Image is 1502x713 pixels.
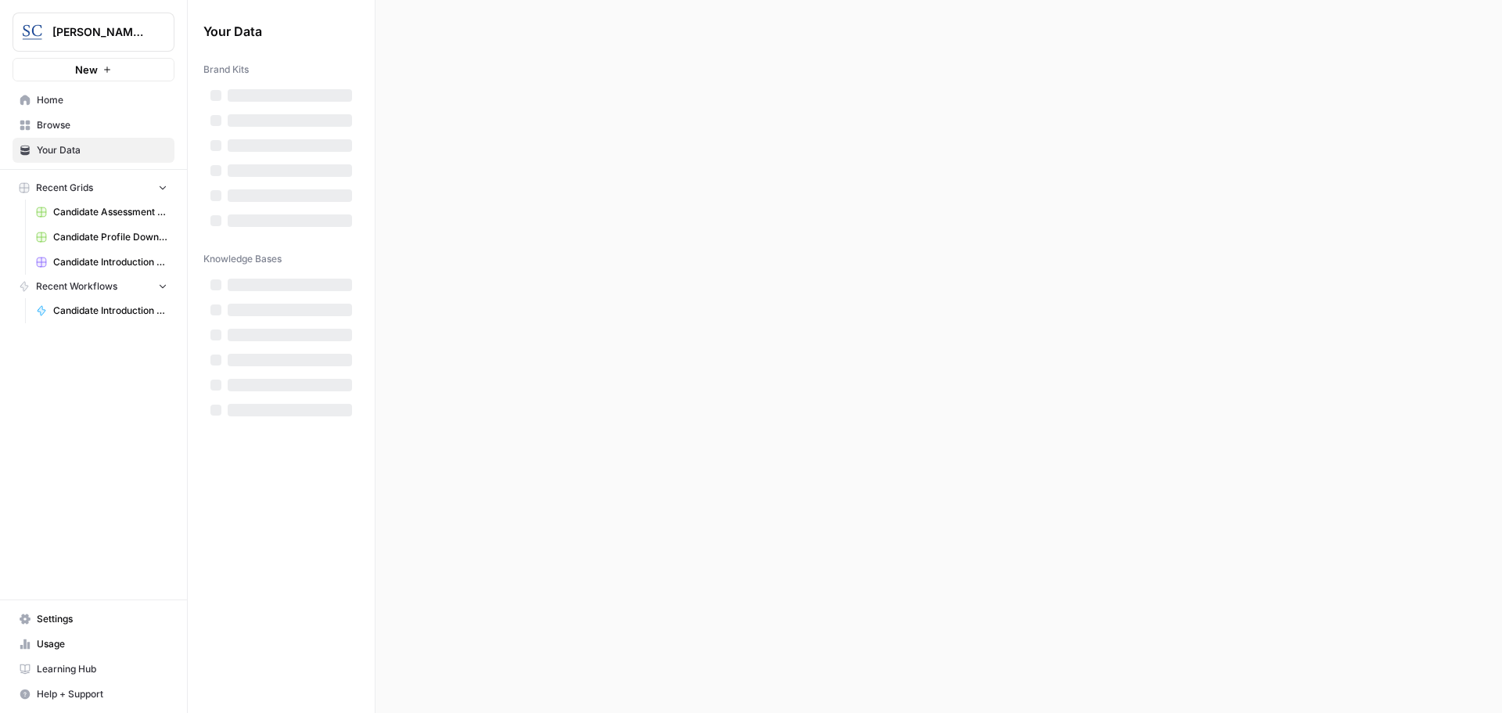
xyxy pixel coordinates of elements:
[13,138,174,163] a: Your Data
[29,225,174,250] a: Candidate Profile Download Sheet
[13,58,174,81] button: New
[13,607,174,632] a: Settings
[37,637,167,651] span: Usage
[37,93,167,107] span: Home
[53,304,167,318] span: Candidate Introduction and Profile
[53,230,167,244] span: Candidate Profile Download Sheet
[37,612,167,626] span: Settings
[13,176,174,200] button: Recent Grids
[29,200,174,225] a: Candidate Assessment Download Sheet
[53,205,167,219] span: Candidate Assessment Download Sheet
[36,181,93,195] span: Recent Grids
[13,632,174,657] a: Usage
[18,18,46,46] img: Stanton Chase Nashville Logo
[13,682,174,707] button: Help + Support
[37,687,167,701] span: Help + Support
[13,275,174,298] button: Recent Workflows
[36,279,117,293] span: Recent Workflows
[203,63,249,77] span: Brand Kits
[203,252,282,266] span: Knowledge Bases
[75,62,98,77] span: New
[13,657,174,682] a: Learning Hub
[53,255,167,269] span: Candidate Introduction Download Sheet
[37,662,167,676] span: Learning Hub
[37,118,167,132] span: Browse
[13,88,174,113] a: Home
[13,13,174,52] button: Workspace: Stanton Chase Nashville
[29,250,174,275] a: Candidate Introduction Download Sheet
[203,22,340,41] span: Your Data
[52,24,147,40] span: [PERSON_NAME] [GEOGRAPHIC_DATA]
[37,143,167,157] span: Your Data
[29,298,174,323] a: Candidate Introduction and Profile
[13,113,174,138] a: Browse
